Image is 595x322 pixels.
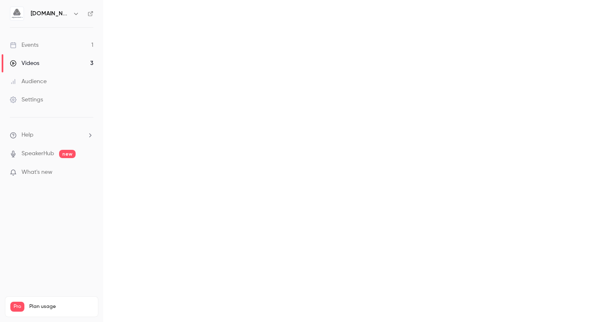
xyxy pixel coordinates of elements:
[21,131,33,139] span: Help
[59,150,76,158] span: new
[10,77,47,86] div: Audience
[21,168,52,177] span: What's new
[21,149,54,158] a: SpeakerHub
[10,7,24,20] img: aigmented.io
[10,41,38,49] div: Events
[10,96,43,104] div: Settings
[31,10,69,18] h6: [DOMAIN_NAME]
[10,131,93,139] li: help-dropdown-opener
[10,59,39,67] div: Videos
[10,302,24,312] span: Pro
[29,303,93,310] span: Plan usage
